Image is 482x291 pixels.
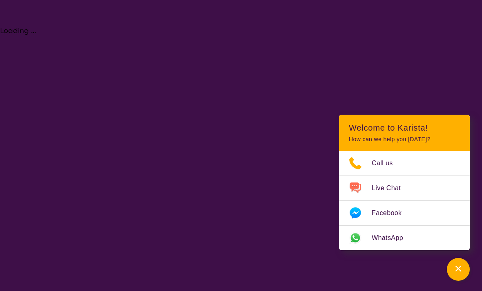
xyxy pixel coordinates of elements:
ul: Choose channel [339,151,470,250]
span: Facebook [372,207,411,219]
span: WhatsApp [372,232,413,244]
span: Call us [372,157,403,169]
button: Channel Menu [447,258,470,281]
span: Live Chat [372,182,411,194]
h2: Welcome to Karista! [349,123,460,133]
div: Channel Menu [339,115,470,250]
a: Web link opens in a new tab. [339,226,470,250]
p: How can we help you [DATE]? [349,136,460,143]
